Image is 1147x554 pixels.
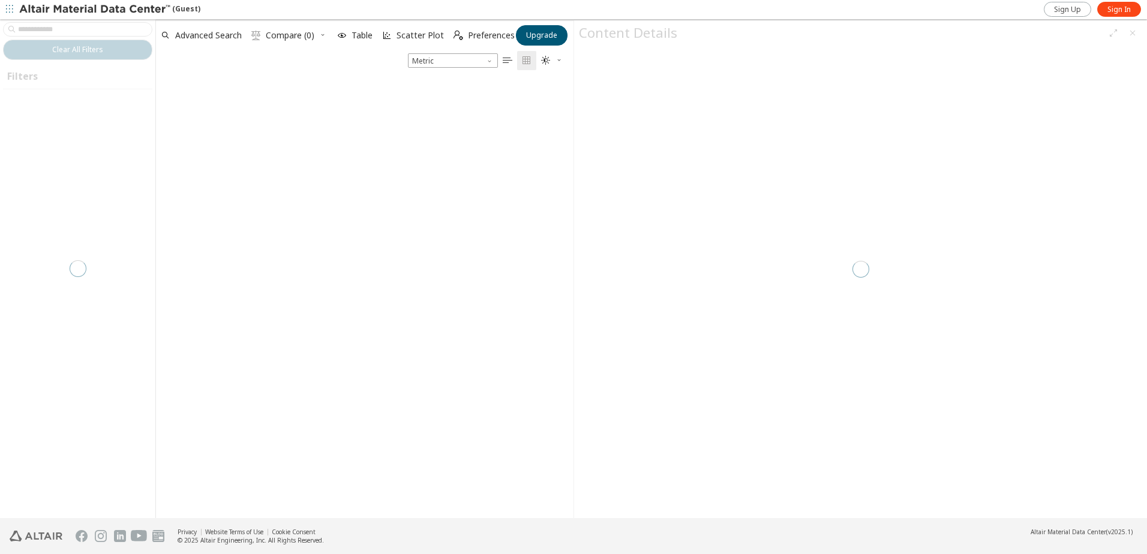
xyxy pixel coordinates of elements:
span: Table [352,31,373,40]
a: Cookie Consent [272,528,316,536]
img: Altair Material Data Center [19,4,172,16]
button: Upgrade [516,25,568,46]
div: © 2025 Altair Engineering, Inc. All Rights Reserved. [178,536,324,544]
a: Website Terms of Use [205,528,263,536]
span: Advanced Search [175,31,242,40]
i:  [454,31,463,40]
div: (Guest) [19,4,200,16]
span: Sign Up [1054,5,1081,14]
span: Compare (0) [266,31,314,40]
div: Unit System [408,53,498,68]
button: Theme [536,51,568,70]
i:  [251,31,261,40]
span: Preferences [468,31,515,40]
i:  [503,56,512,65]
a: Sign In [1097,2,1141,17]
span: Upgrade [526,31,557,40]
img: Altair Engineering [10,531,62,541]
span: Metric [408,53,498,68]
span: Altair Material Data Center [1031,528,1106,536]
i:  [522,56,532,65]
button: Tile View [517,51,536,70]
a: Sign Up [1044,2,1091,17]
span: Scatter Plot [397,31,444,40]
button: Table View [498,51,517,70]
div: (v2025.1) [1031,528,1133,536]
a: Privacy [178,528,197,536]
span: Sign In [1107,5,1131,14]
i:  [541,56,551,65]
